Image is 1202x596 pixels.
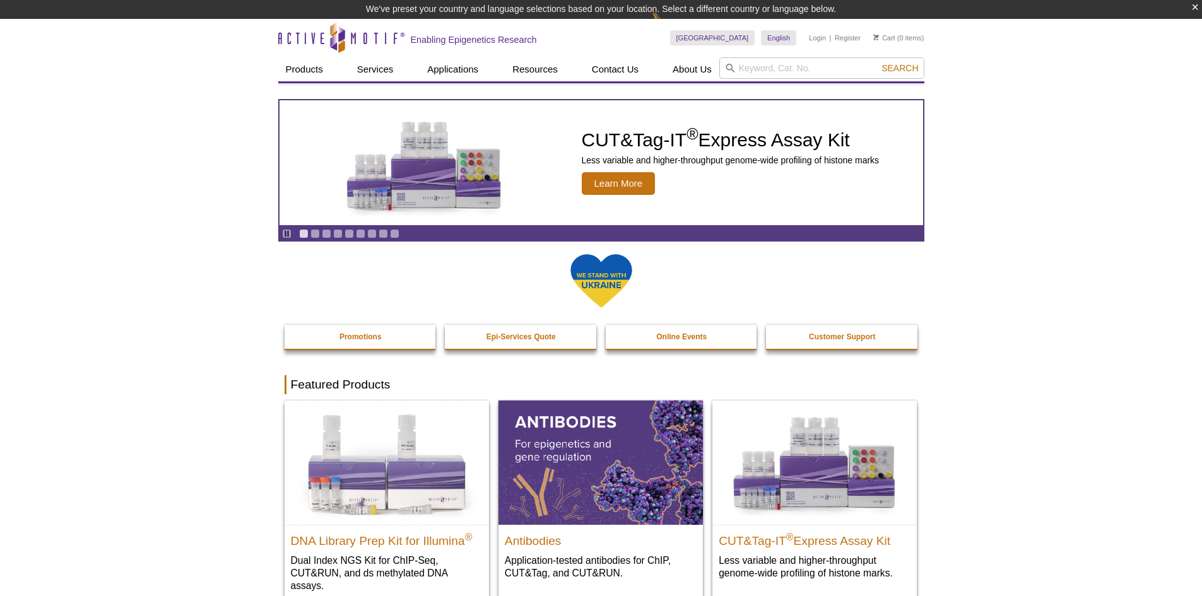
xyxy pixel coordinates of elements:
[878,62,922,74] button: Search
[498,400,703,524] img: All Antibodies
[582,172,656,195] span: Learn More
[712,400,917,592] a: CUT&Tag-IT® Express Assay Kit CUT&Tag-IT®Express Assay Kit Less variable and higher-throughput ge...
[291,554,483,592] p: Dual Index NGS Kit for ChIP-Seq, CUT&RUN, and ds methylated DNA assays.
[390,229,399,238] a: Go to slide 9
[310,229,320,238] a: Go to slide 2
[719,554,910,580] p: Less variable and higher-throughput genome-wide profiling of histone marks​.
[322,229,331,238] a: Go to slide 3
[606,325,758,349] a: Online Events
[285,400,489,524] img: DNA Library Prep Kit for Illumina
[345,229,354,238] a: Go to slide 5
[505,529,697,547] h2: Antibodies
[665,57,719,81] a: About Us
[873,33,895,42] a: Cart
[712,400,917,524] img: CUT&Tag-IT® Express Assay Kit
[291,529,483,547] h2: DNA Library Prep Kit for Illumina
[719,57,924,79] input: Keyword, Cat. No.
[285,375,918,394] h2: Featured Products
[809,332,875,341] strong: Customer Support
[367,229,377,238] a: Go to slide 7
[320,93,528,232] img: CUT&Tag-IT Express Assay Kit
[719,529,910,547] h2: CUT&Tag-IT Express Assay Kit
[285,325,437,349] a: Promotions
[505,554,697,580] p: Application-tested antibodies for ChIP, CUT&Tag, and CUT&RUN.
[584,57,646,81] a: Contact Us
[881,63,918,73] span: Search
[766,325,919,349] a: Customer Support
[686,125,698,143] sup: ®
[465,531,473,542] sup: ®
[786,531,794,542] sup: ®
[350,57,401,81] a: Services
[420,57,486,81] a: Applications
[830,30,832,45] li: |
[299,229,309,238] a: Go to slide 1
[411,34,537,45] h2: Enabling Epigenetics Research
[570,253,633,309] img: We Stand With Ukraine
[505,57,565,81] a: Resources
[356,229,365,238] a: Go to slide 6
[486,332,556,341] strong: Epi-Services Quote
[873,30,924,45] li: (0 items)
[835,33,861,42] a: Register
[809,33,826,42] a: Login
[333,229,343,238] a: Go to slide 4
[280,100,923,225] article: CUT&Tag-IT Express Assay Kit
[498,400,703,592] a: All Antibodies Antibodies Application-tested antibodies for ChIP, CUT&Tag, and CUT&RUN.
[445,325,598,349] a: Epi-Services Quote
[670,30,755,45] a: [GEOGRAPHIC_DATA]
[282,229,292,238] a: Toggle autoplay
[379,229,388,238] a: Go to slide 8
[873,34,879,40] img: Your Cart
[656,332,707,341] strong: Online Events
[582,131,880,149] h2: CUT&Tag-IT Express Assay Kit
[280,100,923,225] a: CUT&Tag-IT Express Assay Kit CUT&Tag-IT®Express Assay Kit Less variable and higher-throughput gen...
[761,30,796,45] a: English
[339,332,382,341] strong: Promotions
[652,9,685,39] img: Change Here
[278,57,331,81] a: Products
[582,155,880,166] p: Less variable and higher-throughput genome-wide profiling of histone marks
